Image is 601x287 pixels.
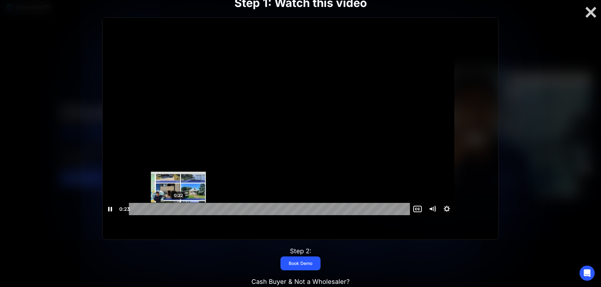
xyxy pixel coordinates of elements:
button: Mute [425,203,439,215]
button: Show settings menu [440,203,454,215]
a: Book Demo [280,256,321,270]
div: Open Intercom Messenger [580,266,595,281]
div: Step 2: [290,247,311,255]
button: Pause [103,203,117,215]
button: Show captions menu [410,203,425,215]
div: Playbar [134,203,407,215]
